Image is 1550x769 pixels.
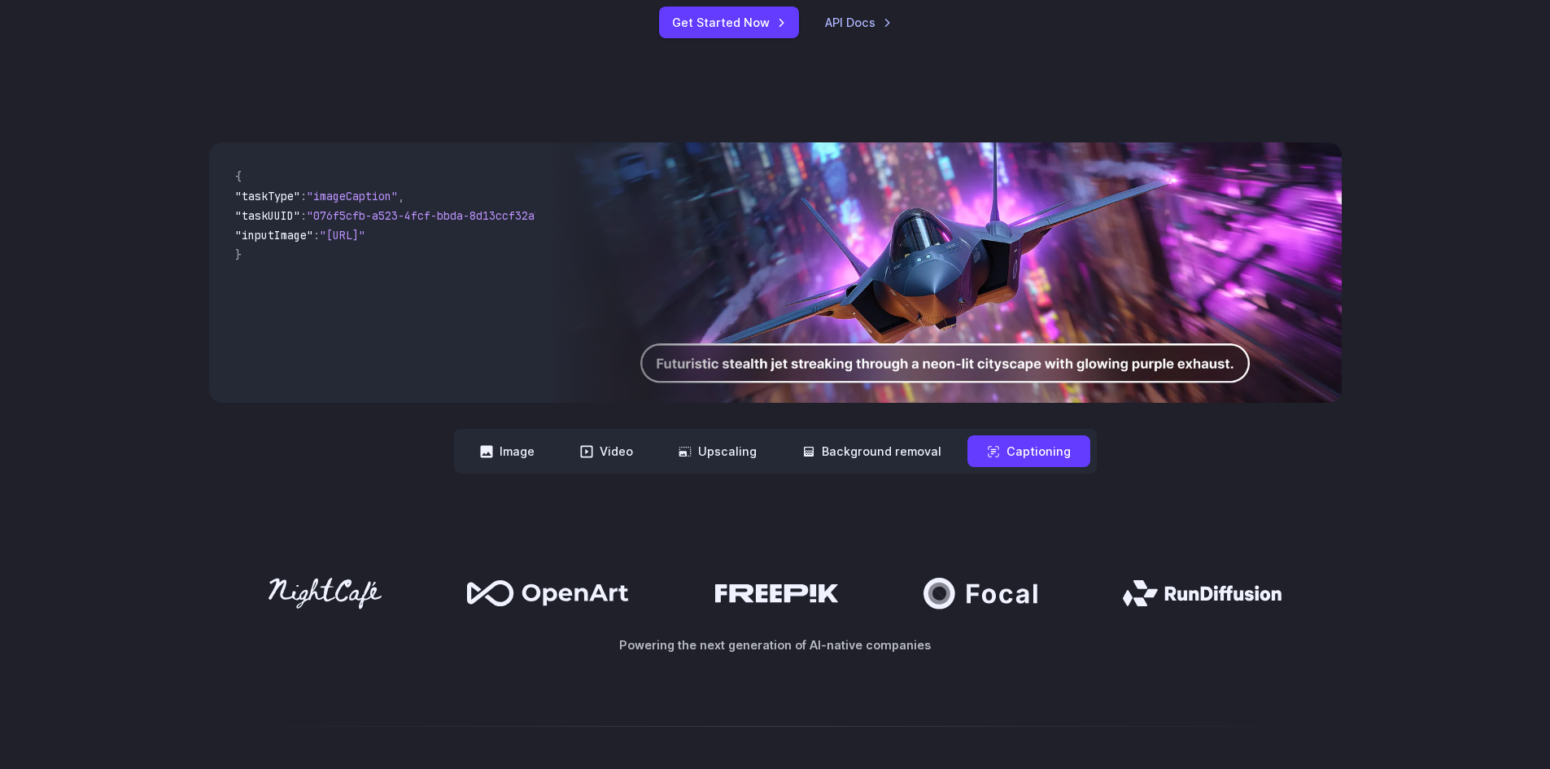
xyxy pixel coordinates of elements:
[235,228,313,242] span: "inputImage"
[967,435,1090,467] button: Captioning
[313,228,320,242] span: :
[461,435,554,467] button: Image
[825,13,892,32] a: API Docs
[659,7,799,38] a: Get Started Now
[235,189,300,203] span: "taskType"
[235,247,242,262] span: }
[235,169,242,184] span: {
[398,189,404,203] span: ,
[783,435,961,467] button: Background removal
[561,435,653,467] button: Video
[307,189,398,203] span: "imageCaption"
[300,189,307,203] span: :
[320,228,365,242] span: "[URL]"
[548,142,1341,403] img: Futuristic stealth jet streaking through a neon-lit cityscape with glowing purple exhaust
[659,435,776,467] button: Upscaling
[209,636,1342,654] p: Powering the next generation of AI-native companies
[235,208,300,223] span: "taskUUID"
[307,208,554,223] span: "076f5cfb-a523-4fcf-bbda-8d13ccf32a75"
[300,208,307,223] span: :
